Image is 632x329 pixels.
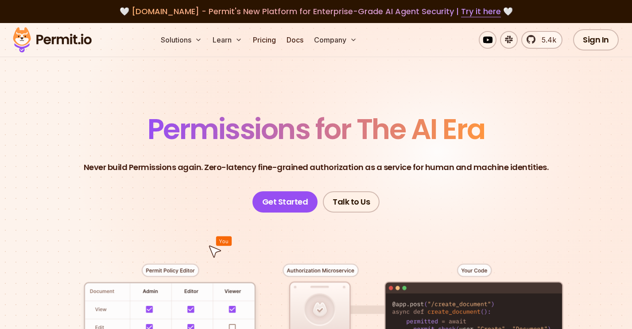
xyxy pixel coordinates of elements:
[573,29,619,50] a: Sign In
[310,31,361,49] button: Company
[252,191,318,213] a: Get Started
[21,5,611,18] div: 🤍 🤍
[132,6,501,17] span: [DOMAIN_NAME] - Permit's New Platform for Enterprise-Grade AI Agent Security |
[84,161,549,174] p: Never build Permissions again. Zero-latency fine-grained authorization as a service for human and...
[283,31,307,49] a: Docs
[157,31,205,49] button: Solutions
[249,31,279,49] a: Pricing
[9,25,96,55] img: Permit logo
[521,31,562,49] a: 5.4k
[461,6,501,17] a: Try it here
[209,31,246,49] button: Learn
[323,191,380,213] a: Talk to Us
[147,109,485,149] span: Permissions for The AI Era
[536,35,556,45] span: 5.4k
